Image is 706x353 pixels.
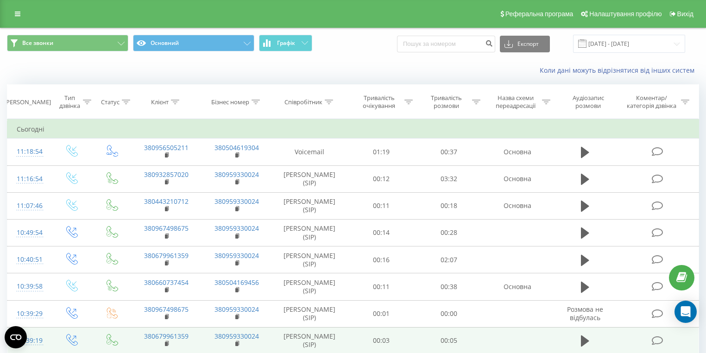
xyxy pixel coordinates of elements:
div: Тривалість очікування [356,94,402,110]
td: Основна [483,139,553,165]
td: Voicemail [272,139,347,165]
td: 00:16 [347,246,415,273]
span: Налаштування профілю [589,10,662,18]
td: [PERSON_NAME] (SIP) [272,165,347,192]
a: 380959330024 [214,197,259,206]
td: 00:11 [347,273,415,300]
a: 380679961359 [144,251,189,260]
div: Статус [101,98,120,106]
input: Пошук за номером [397,36,495,52]
button: Все звонки [7,35,128,51]
td: [PERSON_NAME] (SIP) [272,246,347,273]
a: Коли дані можуть відрізнятися вiд інших систем [540,66,699,75]
a: 380959330024 [214,224,259,233]
a: 380679961359 [144,332,189,340]
td: 00:18 [415,192,483,219]
td: 00:11 [347,192,415,219]
div: 11:07:46 [17,197,41,215]
a: 380959330024 [214,332,259,340]
div: Коментар/категорія дзвінка [624,94,679,110]
a: 380443210712 [144,197,189,206]
td: Сьогодні [7,120,699,139]
button: Графік [259,35,312,51]
a: 380660737454 [144,278,189,287]
a: 380504169456 [214,278,259,287]
td: [PERSON_NAME] (SIP) [272,273,347,300]
span: Реферальна програма [505,10,574,18]
a: 380967498675 [144,305,189,314]
td: 02:07 [415,246,483,273]
div: 10:39:19 [17,332,41,350]
div: Аудіозапис розмови [561,94,615,110]
div: [PERSON_NAME] [4,98,51,106]
a: 380967498675 [144,224,189,233]
td: Основна [483,165,553,192]
td: 03:32 [415,165,483,192]
td: 00:28 [415,219,483,246]
div: Тип дзвінка [59,94,81,110]
td: 00:38 [415,273,483,300]
td: 00:01 [347,300,415,327]
td: 00:12 [347,165,415,192]
a: 380932857020 [144,170,189,179]
a: 380959330024 [214,305,259,314]
td: [PERSON_NAME] (SIP) [272,300,347,327]
div: Тривалість розмови [423,94,470,110]
div: Open Intercom Messenger [674,301,697,323]
td: 00:37 [415,139,483,165]
a: 380959330024 [214,170,259,179]
td: [PERSON_NAME] (SIP) [272,192,347,219]
div: Бізнес номер [211,98,249,106]
span: Все звонки [22,39,53,47]
span: Вихід [677,10,693,18]
td: Основна [483,273,553,300]
div: 10:49:54 [17,224,41,242]
button: Open CMP widget [5,326,27,348]
div: Назва схеми переадресації [491,94,540,110]
div: 10:40:51 [17,251,41,269]
td: 01:19 [347,139,415,165]
div: 11:16:54 [17,170,41,188]
a: 380504619304 [214,143,259,152]
div: 10:39:58 [17,277,41,296]
a: 380959330024 [214,251,259,260]
span: Розмова не відбулась [567,305,603,322]
a: 380956505211 [144,143,189,152]
td: 00:00 [415,300,483,327]
button: Основний [133,35,254,51]
span: Графік [277,40,295,46]
td: [PERSON_NAME] (SIP) [272,219,347,246]
button: Експорт [500,36,550,52]
div: Співробітник [284,98,322,106]
div: Клієнт [151,98,169,106]
td: Основна [483,192,553,219]
div: 10:39:29 [17,305,41,323]
td: 00:14 [347,219,415,246]
div: 11:18:54 [17,143,41,161]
